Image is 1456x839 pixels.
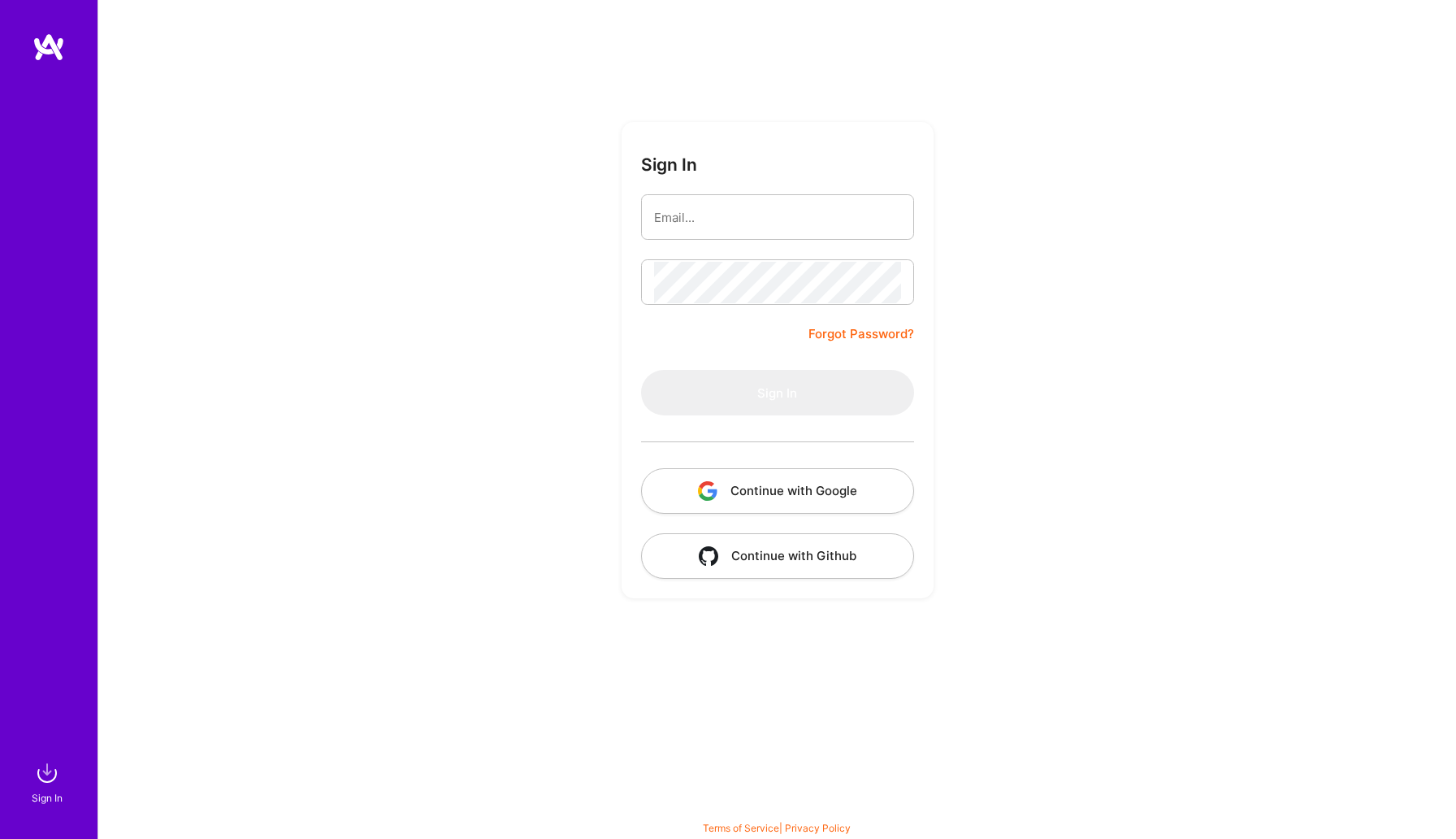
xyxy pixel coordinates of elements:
div: © 2025 ATeams Inc., All rights reserved. [97,790,1456,831]
img: logo [32,33,65,62]
button: Continue with Github [641,533,914,579]
img: icon [699,546,718,566]
h3: Sign In [641,154,697,175]
a: Terms of Service [703,822,779,834]
span: | [703,822,851,834]
input: Email... [654,197,901,238]
img: icon [698,481,717,501]
a: Privacy Policy [785,822,851,834]
button: Continue with Google [641,468,914,514]
div: Sign In [32,789,63,806]
a: Forgot Password? [808,324,914,344]
button: Sign In [641,370,914,415]
img: sign in [31,757,63,789]
a: sign inSign In [34,757,63,806]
